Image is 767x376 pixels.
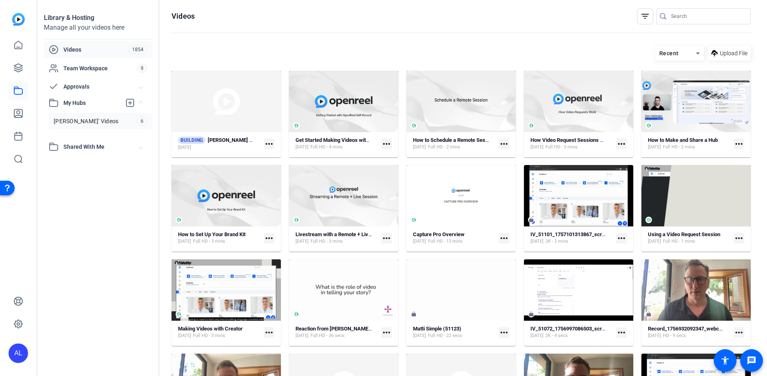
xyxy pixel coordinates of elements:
mat-icon: more_horiz [616,233,627,243]
strong: Get Started Making Videos with Self Recording [296,137,404,143]
mat-icon: message [747,356,756,365]
mat-icon: more_horiz [381,139,392,149]
div: My Hubs [44,111,152,139]
span: 2K - 2 mins [545,238,568,245]
strong: How Video Request Sessions Work [530,137,612,143]
a: Livestream with a Remote + Live Session[DATE]Full HD - 3 mins [296,231,378,245]
mat-icon: more_horiz [381,233,392,243]
strong: Livestream with a Remote + Live Session [296,231,391,237]
span: Full HD - 22 secs [428,333,462,339]
span: Full HD - 3 mins [311,238,343,245]
a: IV_51072_1756997086503_screen[DATE]2K - 4 secs [530,326,613,339]
div: AL [9,343,28,363]
mat-expansion-panel-header: My Hubs [44,95,152,111]
span: [DATE] [648,333,661,339]
mat-icon: more_horiz [499,233,509,243]
span: [DATE] [178,144,191,151]
button: Upload File [708,46,751,61]
mat-icon: filter_list [640,11,650,21]
span: [DATE] [530,238,543,245]
span: Full HD - 2 mins [663,144,695,150]
strong: How to Set Up Your Brand Kit [178,231,246,237]
mat-icon: more_horiz [616,139,627,149]
span: HD - 9 secs [663,333,686,339]
span: Full HD - 3 mins [193,333,225,339]
mat-icon: more_horiz [734,327,744,338]
mat-icon: more_horiz [499,327,509,338]
span: Team Workspace [63,64,137,72]
span: Full HD - 4 mins [311,144,343,150]
a: BUILDING[PERSON_NAME] Simple (51183)[DATE] [178,137,261,151]
span: [PERSON_NAME]' Videos [54,117,118,125]
strong: Making Videos with Creator [178,326,243,332]
span: [DATE] [296,144,309,150]
span: [DATE] [413,333,426,339]
span: [DATE] [413,238,426,245]
a: How to Set Up Your Brand Kit[DATE]Full HD - 3 mins [178,231,261,245]
strong: [PERSON_NAME] Simple (51183) [208,137,285,143]
span: [DATE] [648,238,661,245]
span: BUILDING [178,137,205,144]
span: Full HD - 1 mins [663,238,695,245]
span: Full HD - 2 mins [428,144,460,150]
span: [DATE] [178,238,191,245]
a: How Video Request Sessions Work[DATE]Full HD - 3 mins [530,137,613,150]
span: [DATE] [530,333,543,339]
img: blue-gradient.svg [12,13,25,26]
a: Using a Video Request Session[DATE]Full HD - 1 mins [648,231,730,245]
mat-icon: more_horiz [499,139,509,149]
a: Making Videos with Creator[DATE]Full HD - 3 mins [178,326,261,339]
span: 2K - 4 secs [545,333,568,339]
span: [DATE] [530,144,543,150]
span: 1854 [128,45,147,54]
a: Reaction from [PERSON_NAME] - CSH[DATE]Full HD - 36 secs [296,326,378,339]
strong: Using a Video Request Session [648,231,720,237]
mat-icon: more_horiz [734,139,744,149]
strong: Reaction from [PERSON_NAME] - CSH [296,326,385,332]
div: Manage all your videos here [44,23,152,33]
mat-icon: more_horiz [734,233,744,243]
span: Recent [659,50,679,57]
span: Full HD - 3 mins [545,144,578,150]
a: IV_51101_1757101313867_screen[DATE]2K - 2 mins [530,231,613,245]
span: Shared With Me [63,143,139,151]
span: 6 [137,117,147,126]
a: Matti Simple (51123)[DATE]Full HD - 22 secs [413,326,495,339]
strong: How to Schedule a Remote Session [413,137,495,143]
span: [DATE] [413,144,426,150]
span: Approvals [63,83,139,91]
a: Get Started Making Videos with Self Recording[DATE]Full HD - 4 mins [296,137,378,150]
span: Upload File [720,49,747,58]
span: Full HD - 3 mins [193,238,225,245]
mat-expansion-panel-header: Shared With Me [44,139,152,155]
input: Search [671,11,744,21]
strong: Record_1756932092347_webcam [648,326,726,332]
strong: How to Make and Share a Hub [648,137,718,143]
strong: Capture Pro Overview [413,231,465,237]
mat-expansion-panel-header: Approvals [44,78,152,95]
mat-icon: more_horiz [616,327,627,338]
span: Videos [63,46,128,54]
mat-icon: more_horiz [381,327,392,338]
mat-icon: more_horiz [264,139,274,149]
h1: Videos [172,11,195,21]
span: Full HD - 36 secs [311,333,345,339]
a: [PERSON_NAME]' Videos6 [49,113,152,129]
div: Library & Hosting [44,13,152,23]
span: [DATE] [178,333,191,339]
mat-icon: accessibility [720,356,730,365]
a: Record_1756932092347_webcam[DATE]HD - 9 secs [648,326,730,339]
span: Full HD - 13 mins [428,238,463,245]
span: [DATE] [296,333,309,339]
span: [DATE] [648,144,661,150]
a: How to Schedule a Remote Session[DATE]Full HD - 2 mins [413,137,495,150]
span: 9 [137,64,147,73]
span: [DATE] [296,238,309,245]
a: How to Make and Share a Hub[DATE]Full HD - 2 mins [648,137,730,150]
mat-icon: more_horiz [264,233,274,243]
span: My Hubs [63,99,121,107]
strong: Matti Simple (51123) [413,326,461,332]
strong: IV_51101_1757101313867_screen [530,231,611,237]
a: Capture Pro Overview[DATE]Full HD - 13 mins [413,231,495,245]
mat-icon: more_horiz [264,327,274,338]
